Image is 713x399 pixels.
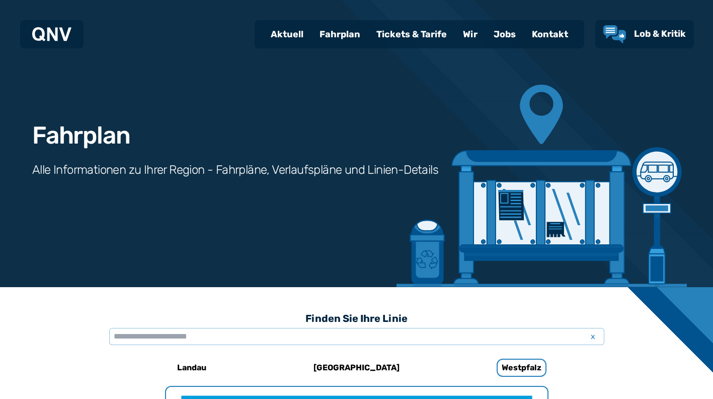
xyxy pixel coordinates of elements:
a: Westpfalz [455,356,589,380]
a: Lob & Kritik [603,25,686,43]
a: Kontakt [524,21,576,47]
a: Wir [455,21,486,47]
a: Aktuell [263,21,311,47]
a: Tickets & Tarife [368,21,455,47]
h1: Fahrplan [32,123,130,148]
a: Jobs [486,21,524,47]
h3: Finden Sie Ihre Linie [109,307,604,329]
span: Lob & Kritik [634,28,686,39]
img: QNV Logo [32,27,71,41]
h6: [GEOGRAPHIC_DATA] [309,360,404,376]
a: [GEOGRAPHIC_DATA] [290,356,424,380]
h6: Westpfalz [497,359,546,377]
a: Landau [125,356,259,380]
h6: Landau [173,360,210,376]
span: x [586,330,600,343]
a: QNV Logo [32,24,71,44]
a: Fahrplan [311,21,368,47]
h3: Alle Informationen zu Ihrer Region - Fahrpläne, Verlaufspläne und Linien-Details [32,162,438,178]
